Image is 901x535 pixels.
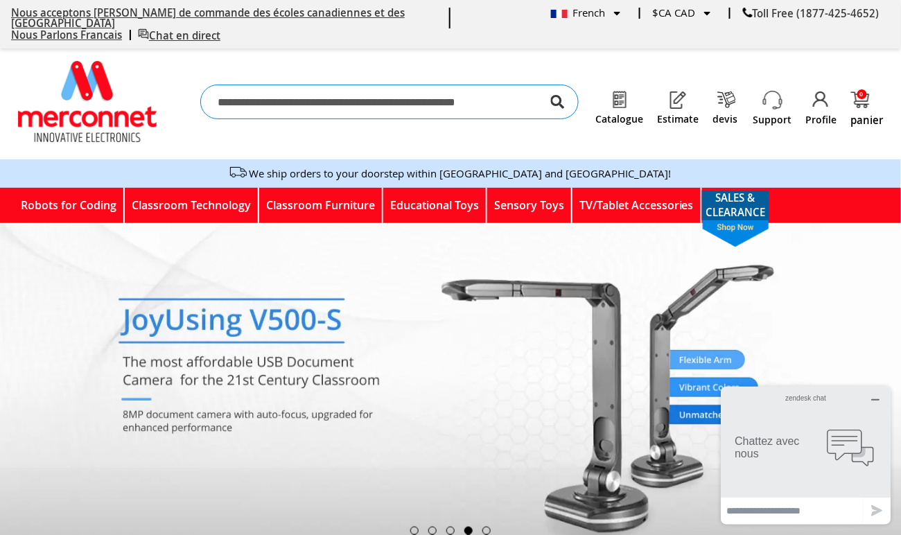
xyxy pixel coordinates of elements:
span: French [551,6,606,19]
a: Chat en direct [138,28,220,43]
a: We ship orders to your doorstep within [GEOGRAPHIC_DATA] and [GEOGRAPHIC_DATA]! [250,166,672,180]
a: SALES & CLEARANCEshop now [702,191,769,220]
img: Catalogue [610,90,629,109]
img: live chat [138,28,149,40]
a: store logo [18,61,157,142]
img: Profile.png [812,90,831,109]
a: Estimate [658,114,699,125]
a: Sensory Toys [487,188,572,223]
a: Educational Toys [383,188,487,223]
a: Catalogue [596,114,644,125]
a: Classroom Furniture [259,188,383,223]
div: French [551,8,621,19]
img: French.png [551,10,568,18]
iframe: Ouvre un widget dans lequel vous pouvez chatter avec l’un de nos agents [716,381,896,530]
span: shop now [696,220,776,247]
a: Toll Free (1877-425-4652) [743,6,880,21]
span: CAD [675,6,696,19]
a: panier [851,91,884,125]
a: TV/Tablet Accessories [572,188,702,223]
a: Profile [806,113,837,127]
a: Nous Parlons Francais [11,28,122,42]
span: panier [851,115,884,125]
a: Nous acceptons [PERSON_NAME] de commande des écoles canadiennes et des [GEOGRAPHIC_DATA] [11,6,405,30]
span: $CA [653,6,672,19]
a: Robots for Coding [14,188,125,223]
img: Estimate [669,90,688,109]
div: $CA CAD [653,8,711,19]
a: Support [753,113,792,127]
a: Classroom Technology [125,188,259,223]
